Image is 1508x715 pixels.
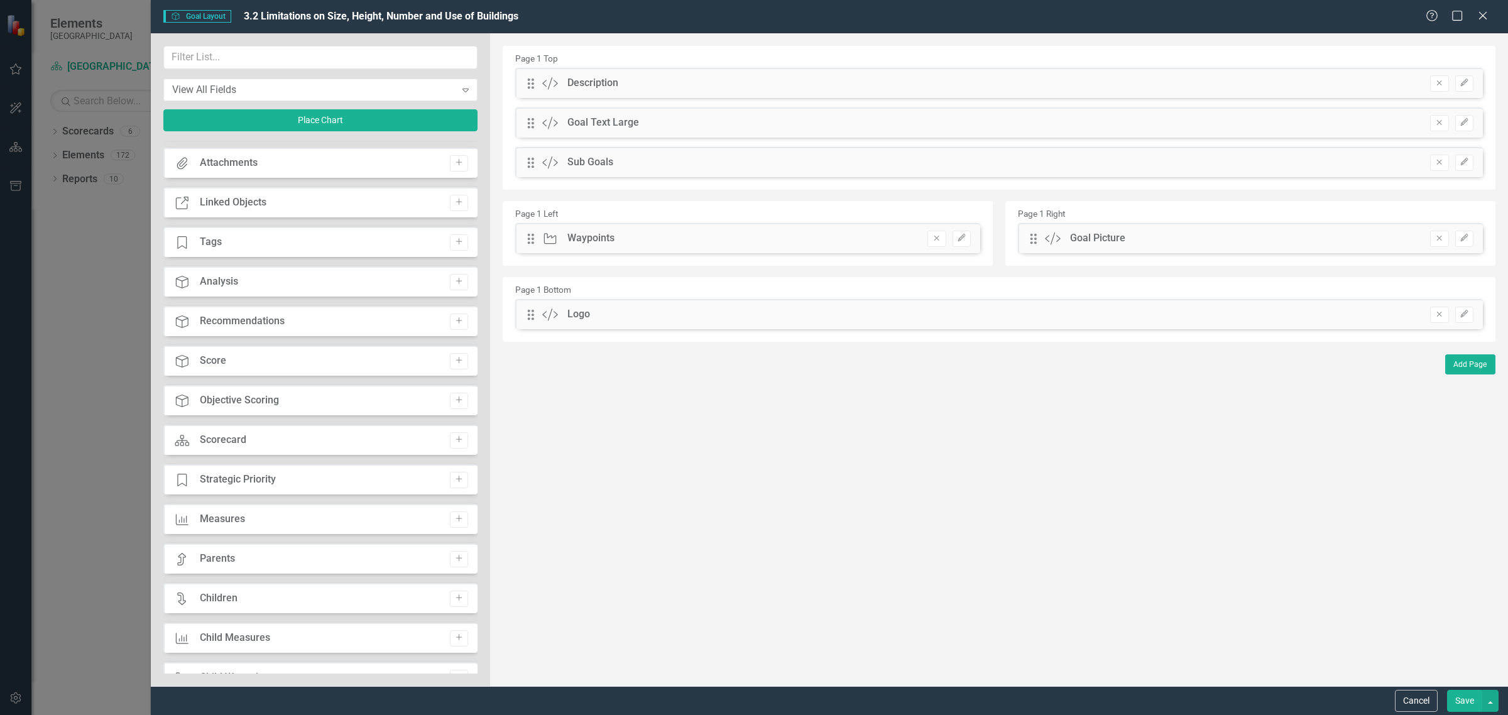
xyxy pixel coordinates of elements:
input: Filter List... [163,46,478,69]
small: Page 1 Left [515,209,558,219]
div: Linked Objects [200,195,266,210]
span: Goal Layout [163,10,231,23]
div: Attachments [200,156,258,170]
div: Goal Picture [1070,231,1125,246]
div: Child Waypoints [200,670,272,685]
div: Goal Text Large [567,116,639,130]
div: Logo [567,307,590,322]
div: View All Fields [172,82,456,97]
small: Page 1 Right [1018,209,1065,219]
div: Description [567,76,618,90]
div: Child Measures [200,631,270,645]
div: Waypoints [567,231,615,246]
div: Score [200,354,226,368]
button: Save [1447,690,1482,712]
div: Children [200,591,238,606]
small: Page 1 Bottom [515,285,571,295]
span: 3.2 Limitations on Size, Height, Number and Use of Buildings [244,10,518,22]
div: Measures [200,512,245,527]
div: Scorecard [200,433,246,447]
div: Parents [200,552,235,566]
div: Objective Scoring [200,393,279,408]
div: Strategic Priority [200,472,276,487]
div: Analysis [200,275,238,289]
div: Tags [200,235,222,249]
button: Place Chart [163,109,478,131]
div: Sub Goals [567,155,613,170]
button: Cancel [1395,690,1438,712]
small: Page 1 Top [515,53,558,63]
button: Add Page [1445,354,1495,374]
div: Recommendations [200,314,285,329]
